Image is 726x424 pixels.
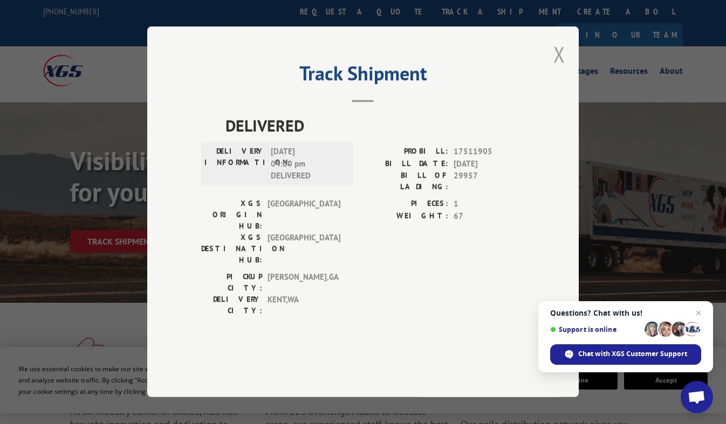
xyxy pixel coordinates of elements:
label: PIECES: [363,198,448,211]
button: Close modal [553,40,565,68]
div: Chat with XGS Customer Support [550,344,701,365]
label: WEIGHT: [363,210,448,223]
span: [GEOGRAPHIC_DATA] [268,232,340,266]
h2: Track Shipment [201,66,525,86]
span: KENT , WA [268,294,340,317]
div: Open chat [681,381,713,413]
span: [DATE] 04:00 pm DELIVERED [271,146,344,183]
label: BILL DATE: [363,158,448,170]
span: DELIVERED [225,114,525,138]
span: Close chat [692,307,705,319]
span: [PERSON_NAME] , GA [268,272,340,294]
span: Chat with XGS Customer Support [578,349,687,359]
label: BILL OF LADING: [363,170,448,193]
span: 29957 [454,170,525,193]
label: DELIVERY CITY: [201,294,262,317]
span: [DATE] [454,158,525,170]
label: XGS ORIGIN HUB: [201,198,262,232]
span: Support is online [550,325,641,333]
span: 1 [454,198,525,211]
label: DELIVERY INFORMATION: [204,146,265,183]
label: PROBILL: [363,146,448,158]
span: 17511905 [454,146,525,158]
span: 67 [454,210,525,223]
span: Questions? Chat with us! [550,309,701,317]
label: XGS DESTINATION HUB: [201,232,262,266]
span: [GEOGRAPHIC_DATA] [268,198,340,232]
label: PICKUP CITY: [201,272,262,294]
